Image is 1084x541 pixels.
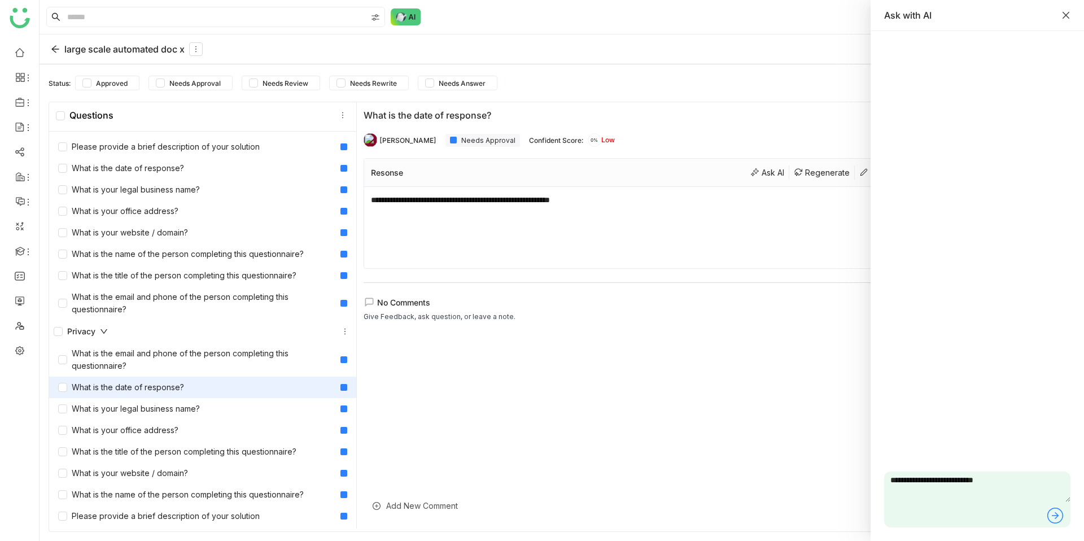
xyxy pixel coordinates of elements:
div: [PERSON_NAME] [379,136,436,145]
img: lms-comment.svg [364,296,375,308]
div: large scale automated doc x [51,42,203,56]
span: 0% [588,138,601,142]
div: What is the date of response? [364,110,1050,121]
div: Please provide a brief description of your solution [58,510,260,522]
button: Close [1061,11,1070,20]
div: What is the date of response? [58,381,184,394]
span: Needs Review [258,79,313,88]
div: What is the email and phone of the person completing this questionnaire? [58,347,336,372]
div: What is the name of the person completing this questionnaire? [58,248,304,260]
div: What is the title of the person completing this questionnaire? [58,269,296,282]
span: Approved [91,79,132,88]
div: What is the email and phone of the person completing this questionnaire? [58,291,336,316]
div: What is the date of response? [58,162,184,174]
div: Resonse [371,168,403,177]
div: Regenerate [789,165,855,180]
span: Needs Approval [165,79,225,88]
div: Mark as need review [855,165,955,180]
div: What is the name of the person completing this questionnaire? [58,488,304,501]
div: Status: [49,79,71,88]
img: logo [10,8,30,28]
img: 614311cd187b40350527aed2 [364,133,377,147]
span: Needs Rewrite [346,79,401,88]
div: What is your office address? [58,205,178,217]
div: Please provide a brief description of your solution [58,141,260,153]
span: Needs Answer [434,79,490,88]
div: Ask AI [746,165,789,180]
div: What is your office address? [58,424,178,437]
div: What is your website / domain? [58,467,188,479]
div: What is the title of the person completing this questionnaire? [58,446,296,458]
div: What is your legal business name? [58,184,200,196]
img: search-type.svg [371,13,380,22]
div: Ask with AI [884,9,1056,21]
div: Give Feedback, ask question, or leave a note. [364,311,515,322]
div: Confident Score: [529,136,583,145]
div: What is your legal business name? [58,403,200,415]
div: Add New Comment [364,492,1068,520]
div: Questions [56,110,113,121]
div: Privacy [54,325,108,338]
div: Low [588,133,615,147]
img: ask-buddy-normal.svg [391,8,421,25]
div: Needs Approval [445,134,520,147]
span: No Comments [377,298,430,307]
div: What is your website / domain? [58,226,188,239]
div: Privacy [49,320,356,343]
